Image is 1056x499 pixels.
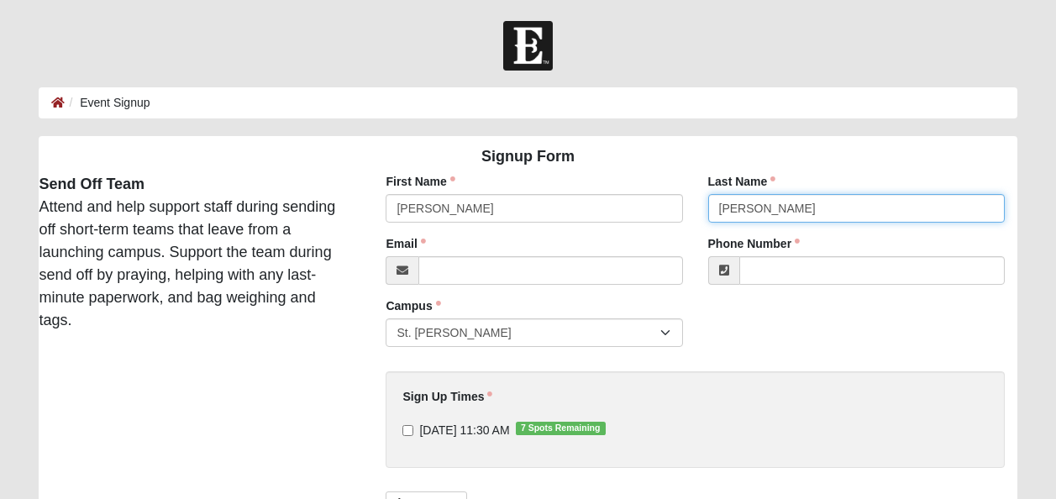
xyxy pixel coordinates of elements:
[386,235,425,252] label: Email
[516,422,606,435] span: 7 Spots Remaining
[26,173,360,332] div: Attend and help support staff during sending off short-term teams that leave from a launching cam...
[708,235,801,252] label: Phone Number
[419,423,509,437] span: [DATE] 11:30 AM
[386,173,454,190] label: First Name
[402,388,492,405] label: Sign Up Times
[386,297,440,314] label: Campus
[39,148,1017,166] h4: Signup Form
[39,176,144,192] strong: Send Off Team
[65,94,150,112] li: Event Signup
[708,173,776,190] label: Last Name
[402,425,413,436] input: [DATE] 11:30 AM7 Spots Remaining
[503,21,553,71] img: Church of Eleven22 Logo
